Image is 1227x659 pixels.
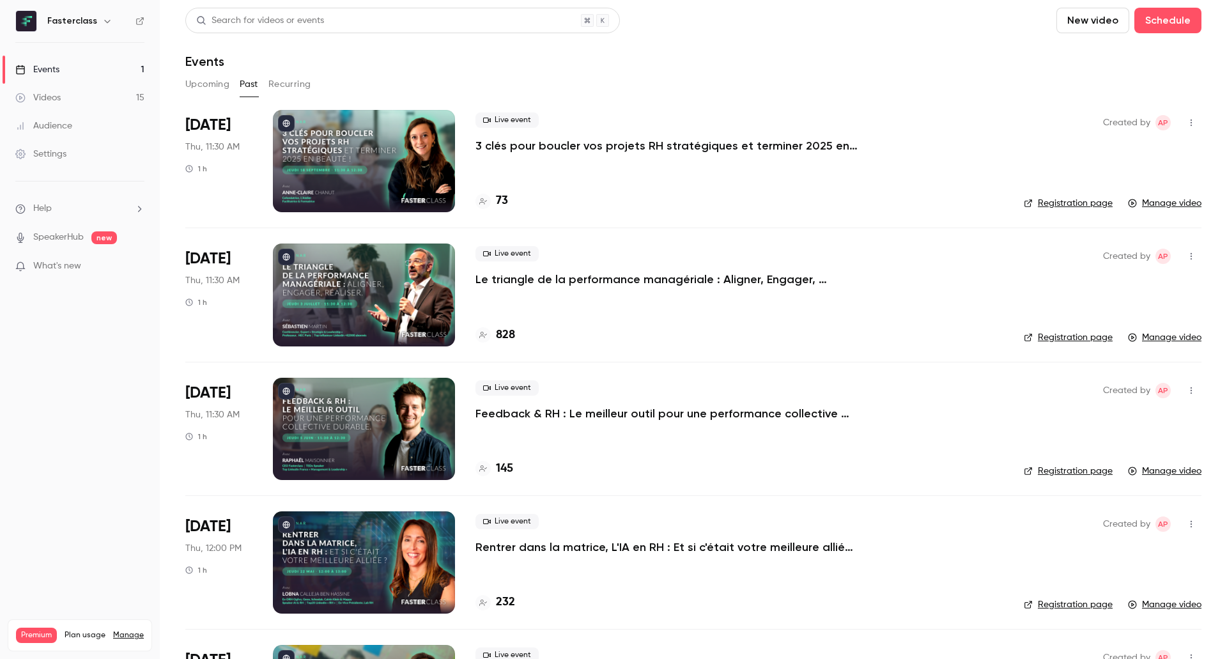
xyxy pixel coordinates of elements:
h4: 145 [496,460,513,477]
span: Created by [1103,115,1150,130]
div: Videos [15,91,61,104]
span: Thu, 11:30 AM [185,274,240,287]
span: [DATE] [185,383,231,403]
iframe: Noticeable Trigger [129,261,144,272]
li: help-dropdown-opener [15,202,144,215]
div: 1 h [185,565,207,575]
span: Amory Panné [1155,383,1171,398]
span: Thu, 11:30 AM [185,408,240,421]
div: Jun 5 Thu, 11:30 AM (Europe/Paris) [185,378,252,480]
div: Events [15,63,59,76]
div: Jul 3 Thu, 11:30 AM (Europe/Paris) [185,244,252,346]
button: Past [240,74,258,95]
a: Manage video [1128,598,1201,611]
span: Live event [475,514,539,529]
span: Premium [16,628,57,643]
span: AP [1158,249,1168,264]
a: 828 [475,327,515,344]
span: [DATE] [185,516,231,537]
button: New video [1056,8,1129,33]
div: 1 h [185,164,207,174]
span: Thu, 11:30 AM [185,141,240,153]
span: Amory Panné [1155,516,1171,532]
a: Manage video [1128,331,1201,344]
h4: 232 [496,594,515,611]
span: AP [1158,383,1168,398]
div: 1 h [185,297,207,307]
a: Rentrer dans la matrice, L'IA en RH : Et si c'était votre meilleure alliée ? [475,539,859,555]
div: 1 h [185,431,207,442]
div: May 22 Thu, 12:00 PM (Europe/Paris) [185,511,252,614]
a: Registration page [1024,331,1113,344]
a: Manage video [1128,197,1201,210]
button: Upcoming [185,74,229,95]
div: Sep 18 Thu, 11:30 AM (Europe/Paris) [185,110,252,212]
div: Audience [15,120,72,132]
span: Created by [1103,249,1150,264]
span: Amory Panné [1155,115,1171,130]
a: 3 clés pour boucler vos projets RH stratégiques et terminer 2025 en beauté ! [475,138,859,153]
span: Thu, 12:00 PM [185,542,242,555]
h6: Fasterclass [47,15,97,27]
span: AP [1158,115,1168,130]
a: SpeakerHub [33,231,84,244]
button: Schedule [1134,8,1201,33]
span: Live event [475,246,539,261]
span: Plan usage [65,630,105,640]
a: Registration page [1024,197,1113,210]
a: Feedback & RH : Le meilleur outil pour une performance collective durable ? [475,406,859,421]
h4: 828 [496,327,515,344]
span: Created by [1103,516,1150,532]
a: Manage [113,630,144,640]
h4: 73 [496,192,508,210]
span: [DATE] [185,115,231,136]
a: 232 [475,594,515,611]
span: Live event [475,380,539,396]
h1: Events [185,54,224,69]
a: 145 [475,460,513,477]
img: Fasterclass [16,11,36,31]
div: Settings [15,148,66,160]
span: new [91,231,117,244]
button: Recurring [268,74,311,95]
span: Help [33,202,52,215]
span: Live event [475,112,539,128]
div: Search for videos or events [196,14,324,27]
span: Amory Panné [1155,249,1171,264]
a: Manage video [1128,465,1201,477]
a: 73 [475,192,508,210]
a: Le triangle de la performance managériale : Aligner, Engager, Réaliser. [475,272,859,287]
span: AP [1158,516,1168,532]
span: [DATE] [185,249,231,269]
a: Registration page [1024,465,1113,477]
a: Registration page [1024,598,1113,611]
span: Created by [1103,383,1150,398]
span: What's new [33,260,81,273]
